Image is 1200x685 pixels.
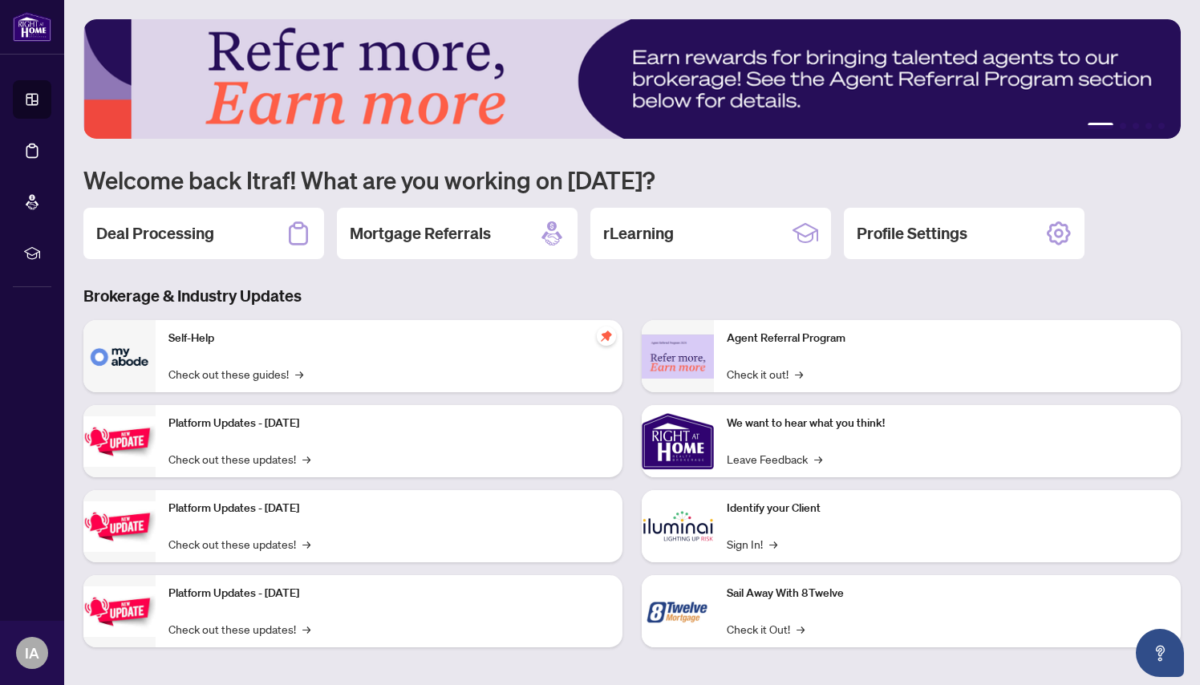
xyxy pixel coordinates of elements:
[83,416,156,467] img: Platform Updates - July 21, 2025
[814,450,822,468] span: →
[727,620,805,638] a: Check it Out!→
[83,586,156,637] img: Platform Updates - June 23, 2025
[302,535,310,553] span: →
[302,620,310,638] span: →
[642,575,714,647] img: Sail Away With 8Twelve
[727,500,1168,517] p: Identify your Client
[25,642,39,664] span: IA
[13,12,51,42] img: logo
[857,222,967,245] h2: Profile Settings
[83,501,156,552] img: Platform Updates - July 8, 2025
[642,405,714,477] img: We want to hear what you think!
[727,585,1168,602] p: Sail Away With 8Twelve
[603,222,674,245] h2: rLearning
[795,365,803,383] span: →
[1088,123,1113,129] button: 1
[597,326,616,346] span: pushpin
[168,500,610,517] p: Platform Updates - [DATE]
[727,415,1168,432] p: We want to hear what you think!
[295,365,303,383] span: →
[1136,629,1184,677] button: Open asap
[302,450,310,468] span: →
[769,535,777,553] span: →
[1158,123,1165,129] button: 5
[727,450,822,468] a: Leave Feedback→
[168,330,610,347] p: Self-Help
[642,334,714,379] img: Agent Referral Program
[1133,123,1139,129] button: 3
[642,490,714,562] img: Identify your Client
[727,330,1168,347] p: Agent Referral Program
[83,19,1181,139] img: Slide 0
[1145,123,1152,129] button: 4
[168,415,610,432] p: Platform Updates - [DATE]
[1120,123,1126,129] button: 2
[727,535,777,553] a: Sign In!→
[350,222,491,245] h2: Mortgage Referrals
[96,222,214,245] h2: Deal Processing
[83,164,1181,195] h1: Welcome back Itraf! What are you working on [DATE]?
[168,585,610,602] p: Platform Updates - [DATE]
[168,450,310,468] a: Check out these updates!→
[168,620,310,638] a: Check out these updates!→
[168,535,310,553] a: Check out these updates!→
[83,285,1181,307] h3: Brokerage & Industry Updates
[727,365,803,383] a: Check it out!→
[168,365,303,383] a: Check out these guides!→
[83,320,156,392] img: Self-Help
[797,620,805,638] span: →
